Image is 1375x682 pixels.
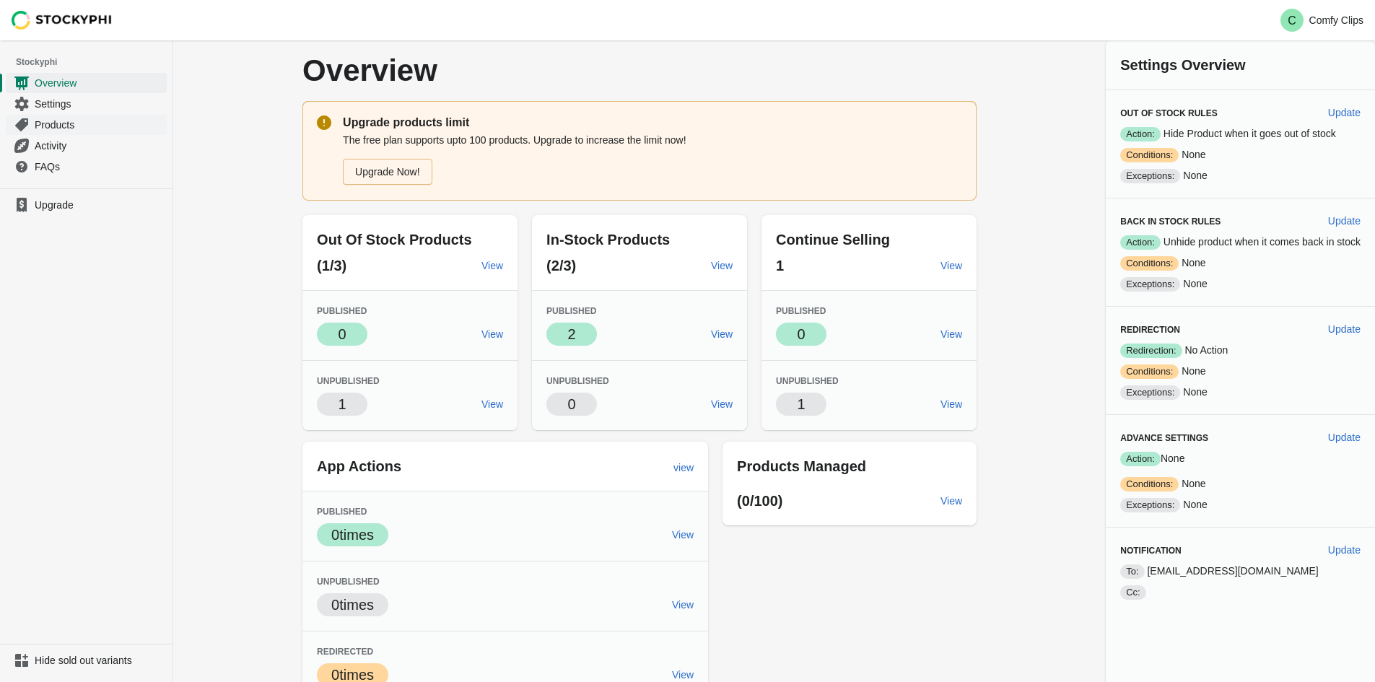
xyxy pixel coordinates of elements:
button: Update [1322,316,1366,342]
text: C [1288,14,1296,27]
p: None [1120,255,1361,271]
span: Published [776,306,826,316]
span: (2/3) [546,258,576,274]
span: Conditions: [1120,477,1179,491]
h3: Notification [1120,545,1317,556]
span: Unpublished [776,376,839,386]
h3: Out of Stock Rules [1120,108,1317,119]
span: View [940,398,962,410]
span: View [940,495,962,507]
span: Published [546,306,596,316]
span: (0/100) [737,493,782,509]
span: View [672,669,694,681]
a: View [935,253,968,279]
a: Upgrade [6,195,167,215]
span: View [672,599,694,611]
span: View [711,328,733,340]
p: None [1120,451,1361,466]
p: [EMAIL_ADDRESS][DOMAIN_NAME] [1120,564,1361,579]
span: Continue Selling [776,232,890,248]
p: 0 [568,394,576,414]
button: Update [1322,537,1366,563]
p: No Action [1120,343,1361,358]
a: View [666,592,699,618]
span: Products [35,118,164,132]
span: To: [1120,564,1144,579]
p: None [1120,476,1361,491]
span: 0 times [331,597,374,613]
span: Upgrade [35,198,164,212]
span: View [711,398,733,410]
span: Unpublished [546,376,609,386]
span: Settings Overview [1120,57,1245,73]
p: The free plan supports upto 100 products. Upgrade to increase the limit now! [343,133,962,147]
a: Hide sold out variants [6,650,167,670]
a: Upgrade Now! [343,159,432,185]
span: App Actions [317,458,401,474]
span: Exceptions: [1120,169,1180,183]
span: Update [1328,215,1361,227]
span: Published [317,507,367,517]
span: Update [1328,432,1361,443]
a: View [476,391,509,417]
h3: Back in Stock Rules [1120,216,1317,227]
h3: Redirection [1120,324,1317,336]
span: Update [1328,323,1361,335]
p: None [1120,497,1361,512]
span: Out Of Stock Products [317,232,471,248]
button: Update [1322,208,1366,234]
span: Action: [1120,452,1161,466]
p: None [1120,168,1361,183]
span: Overview [35,76,164,90]
p: Upgrade products limit [343,114,962,131]
a: View [935,321,968,347]
a: Products [6,114,167,135]
span: Exceptions: [1120,277,1180,292]
a: View [666,522,699,548]
p: None [1120,364,1361,379]
span: Activity [35,139,164,153]
button: Update [1322,424,1366,450]
span: Redirection: [1120,344,1182,358]
span: Conditions: [1120,148,1179,162]
a: View [705,321,738,347]
span: Unpublished [317,577,380,587]
span: Unpublished [317,376,380,386]
span: View [940,328,962,340]
span: View [940,260,962,271]
span: View [481,260,503,271]
a: View [476,321,509,347]
span: Avatar with initials C [1280,9,1304,32]
p: Unhide product when it comes back in stock [1120,235,1361,250]
img: Stockyphi [12,11,113,30]
a: FAQs [6,156,167,177]
span: (1/3) [317,258,346,274]
p: None [1120,385,1361,400]
span: Action: [1120,235,1161,250]
span: Cc: [1120,585,1146,600]
h3: Advance Settings [1120,432,1317,444]
span: 1 [339,396,346,412]
span: Exceptions: [1120,498,1180,512]
span: View [711,260,733,271]
a: view [668,455,699,481]
span: Update [1328,107,1361,118]
span: Exceptions: [1120,385,1180,400]
button: Avatar with initials CComfy Clips [1275,6,1369,35]
span: Action: [1120,127,1161,141]
span: 2 [568,326,576,342]
p: None [1120,276,1361,292]
a: View [705,253,738,279]
span: Published [317,306,367,316]
span: view [673,462,694,473]
span: Conditions: [1120,256,1179,271]
p: Comfy Clips [1309,14,1363,26]
a: Settings [6,93,167,114]
span: Conditions: [1120,364,1179,379]
a: Overview [6,72,167,93]
a: View [935,391,968,417]
span: Update [1328,544,1361,556]
span: Products Managed [737,458,866,474]
a: View [705,391,738,417]
span: In-Stock Products [546,232,670,248]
